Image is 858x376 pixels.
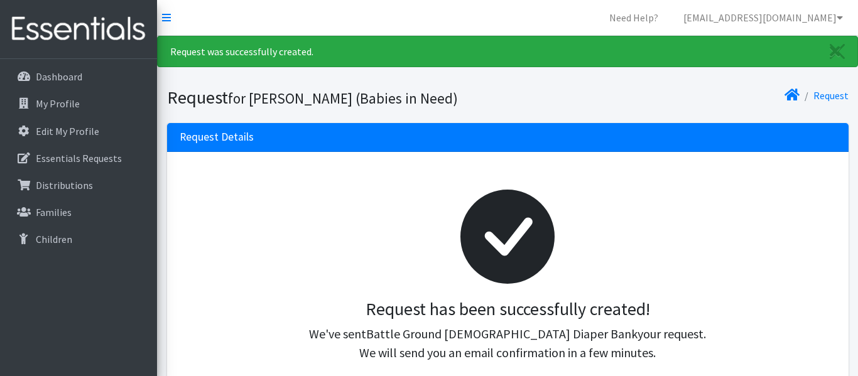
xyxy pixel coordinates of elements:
a: Close [817,36,857,67]
a: Need Help? [599,5,668,30]
h3: Request Details [180,131,254,144]
small: for [PERSON_NAME] (Babies in Need) [228,89,458,107]
p: Essentials Requests [36,152,122,164]
p: We've sent your request. We will send you an email confirmation in a few minutes. [190,325,826,362]
a: Request [813,89,849,102]
p: Dashboard [36,70,82,83]
a: My Profile [5,91,152,116]
h3: Request has been successfully created! [190,299,826,320]
p: Distributions [36,179,93,191]
p: Families [36,206,72,218]
a: Families [5,200,152,225]
a: Edit My Profile [5,119,152,144]
a: Dashboard [5,64,152,89]
a: Distributions [5,173,152,198]
div: Request was successfully created. [157,36,858,67]
p: Children [36,233,72,245]
span: Battle Ground [DEMOGRAPHIC_DATA] Diaper Bank [366,326,638,341]
img: HumanEssentials [5,8,152,50]
h1: Request [167,87,503,109]
p: Edit My Profile [36,125,99,137]
a: Children [5,227,152,252]
a: [EMAIL_ADDRESS][DOMAIN_NAME] [673,5,853,30]
a: Essentials Requests [5,146,152,171]
p: My Profile [36,97,80,110]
